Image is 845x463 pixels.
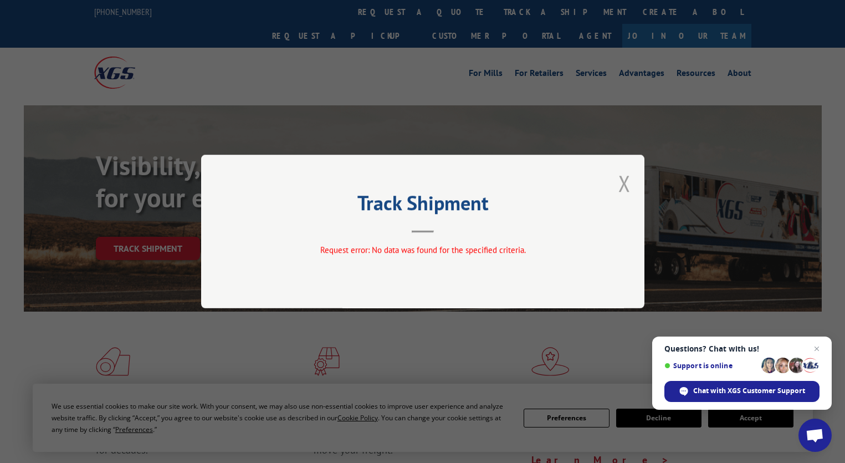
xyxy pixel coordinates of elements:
span: Support is online [664,362,757,370]
div: Chat with XGS Customer Support [664,381,820,402]
span: Chat with XGS Customer Support [693,386,805,396]
span: Close chat [810,342,823,355]
button: Close modal [618,169,631,198]
span: Questions? Chat with us! [664,344,820,353]
h2: Track Shipment [257,195,589,216]
span: Request error: No data was found for the specified criteria. [320,245,525,255]
div: Open chat [798,419,832,452]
